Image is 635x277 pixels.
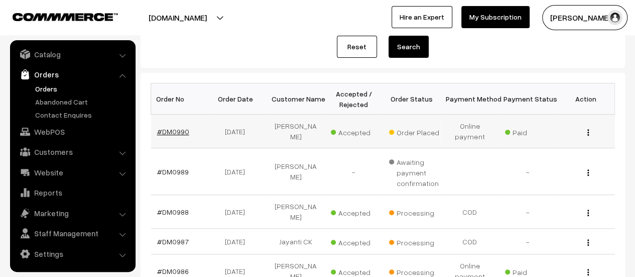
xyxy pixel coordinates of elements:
[13,123,132,141] a: WebPOS
[157,208,189,216] a: #DM0988
[337,36,377,58] a: Reset
[587,129,589,136] img: Menu
[587,169,589,176] img: Menu
[267,195,325,229] td: [PERSON_NAME]
[441,229,499,254] td: COD
[33,83,132,94] a: Orders
[499,83,557,115] th: Payment Status
[209,229,267,254] td: [DATE]
[33,110,132,120] a: Contact Enquires
[157,167,189,176] a: #DM0989
[13,183,132,202] a: Reports
[325,83,383,115] th: Accepted / Rejected
[13,65,132,83] a: Orders
[157,267,189,275] a: #DM0986
[557,83,615,115] th: Action
[33,97,132,107] a: Abandoned Cart
[389,36,429,58] button: Search
[13,45,132,63] a: Catalog
[209,115,267,148] td: [DATE]
[113,5,242,30] button: [DOMAIN_NAME]
[389,125,439,138] span: Order Placed
[441,83,499,115] th: Payment Method
[157,127,189,136] a: #DM0990
[499,148,557,195] td: -
[587,239,589,246] img: Menu
[13,143,132,161] a: Customers
[389,235,439,248] span: Processing
[441,195,499,229] td: COD
[441,115,499,148] td: Online payment
[587,210,589,216] img: Menu
[13,245,132,263] a: Settings
[325,148,383,195] td: -
[607,10,622,25] img: user
[389,154,439,189] span: Awaiting payment confirmation
[13,163,132,181] a: Website
[209,195,267,229] td: [DATE]
[151,83,209,115] th: Order No
[13,204,132,222] a: Marketing
[505,125,555,138] span: Paid
[331,235,381,248] span: Accepted
[383,83,441,115] th: Order Status
[267,229,325,254] td: Jayanti CK
[331,125,381,138] span: Accepted
[267,83,325,115] th: Customer Name
[392,6,452,28] a: Hire an Expert
[13,10,100,22] a: COMMMERCE
[389,205,439,218] span: Processing
[461,6,530,28] a: My Subscription
[209,83,267,115] th: Order Date
[499,195,557,229] td: -
[13,13,118,21] img: COMMMERCE
[331,205,381,218] span: Accepted
[587,269,589,275] img: Menu
[209,148,267,195] td: [DATE]
[267,148,325,195] td: [PERSON_NAME]
[13,224,132,242] a: Staff Management
[499,229,557,254] td: -
[267,115,325,148] td: [PERSON_NAME]
[157,237,189,246] a: #DM0987
[542,5,627,30] button: [PERSON_NAME]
